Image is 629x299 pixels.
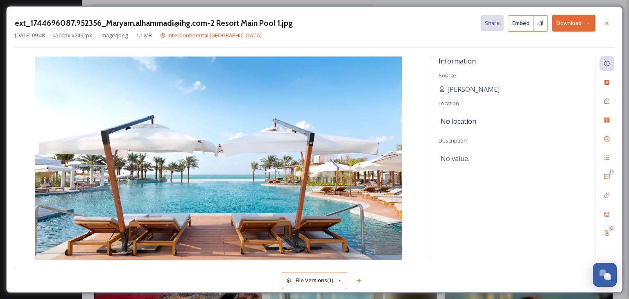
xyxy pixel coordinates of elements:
[441,154,469,163] span: No value.
[282,272,347,289] button: File Versions(1)
[439,100,459,107] span: Location
[15,17,293,29] h3: ext_1744696087.952356_Maryam.alhammadi@ihg.com-2 Resort Main Pool 1.jpg
[552,15,595,32] button: Download
[447,84,500,94] span: [PERSON_NAME]
[439,57,476,66] span: Information
[136,32,152,39] span: 1.1 MB
[439,72,456,79] span: Source
[439,137,467,144] span: Description
[53,32,92,39] span: 4500 px x 2492 px
[609,226,614,231] div: 0
[508,15,534,32] button: Embed
[167,32,262,39] span: InterContinental [GEOGRAPHIC_DATA]
[481,15,504,31] button: Share
[100,32,128,39] span: image/jpeg
[609,169,614,175] div: 0
[593,263,617,287] button: Open Chat
[15,57,422,260] img: Maryam.alhammadi%40ihg.com-2%20Resort%20Main%20Pool%201.jpg
[441,116,476,126] span: No location
[15,32,45,39] span: [DATE] 09:48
